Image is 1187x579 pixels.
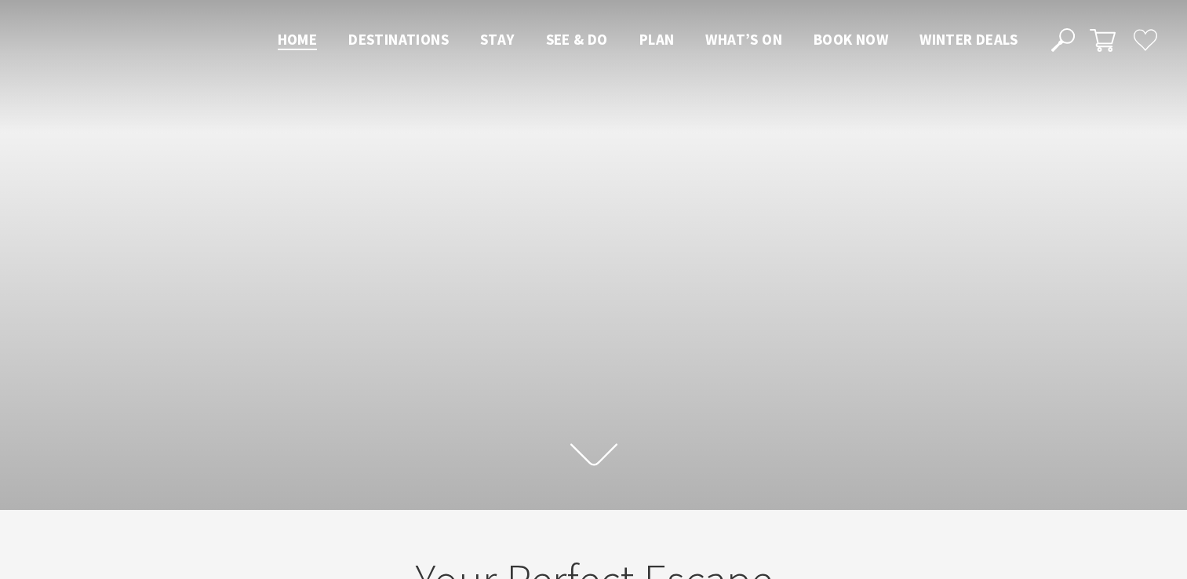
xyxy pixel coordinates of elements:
[705,30,782,50] a: What’s On
[480,30,515,49] span: Stay
[278,30,318,50] a: Home
[348,30,449,50] a: Destinations
[348,30,449,49] span: Destinations
[639,30,675,49] span: Plan
[705,30,782,49] span: What’s On
[262,27,1033,53] nav: Main Menu
[814,30,888,50] a: Book now
[278,30,318,49] span: Home
[639,30,675,50] a: Plan
[546,30,608,49] span: See & Do
[546,30,608,50] a: See & Do
[919,30,1018,49] span: Winter Deals
[814,30,888,49] span: Book now
[480,30,515,50] a: Stay
[919,30,1018,50] a: Winter Deals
